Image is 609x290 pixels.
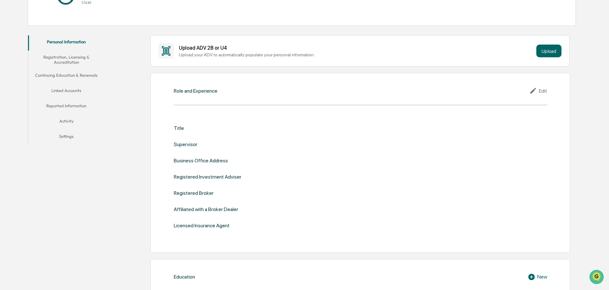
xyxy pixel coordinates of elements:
[46,81,51,86] div: 🗄️
[174,88,217,94] div: Role and Experience
[174,158,228,164] div: Business Office Address
[4,90,43,101] a: 🔎Data Lookup
[528,273,547,281] div: New
[179,45,534,51] div: Upload ADV 2B or U4
[174,174,241,180] div: Registered Investment Adviser
[53,80,79,87] span: Attestations
[174,141,197,147] div: Supervisor
[28,35,105,51] button: Personal Information
[28,130,105,145] button: Settings
[28,51,105,69] button: Registration, Licensing & Accreditation
[529,87,547,95] div: Edit
[4,78,44,89] a: 🖐️Preclearance
[45,108,77,113] a: Powered byPylon
[28,35,105,145] div: secondary tabs example
[6,81,11,86] div: 🖐️
[179,52,534,57] div: Upload your ADV to automatically populate your personal information.
[174,223,230,229] div: Licensed Insurance Agent
[22,49,105,55] div: Start new chat
[13,92,40,99] span: Data Lookup
[22,55,81,60] div: We're available if you need us!
[6,49,18,60] img: 1746055101610-c473b297-6a78-478c-a979-82029cc54cd1
[174,274,195,280] div: Education
[174,206,238,212] div: Affiliated with a Broker Dealer
[13,80,41,87] span: Preclearance
[28,99,105,115] button: Reported Information
[6,93,11,98] div: 🔎
[28,115,105,130] button: Activity
[28,84,105,99] button: Linked Accounts
[6,13,116,24] p: How can we help?
[63,108,77,113] span: Pylon
[174,190,214,196] div: Registered Broker
[589,269,606,286] iframe: Open customer support
[108,51,116,58] button: Start new chat
[44,78,82,89] a: 🗄️Attestations
[28,69,105,84] button: Continuing Education & Renewals
[536,45,561,57] button: Upload
[174,125,184,131] div: Title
